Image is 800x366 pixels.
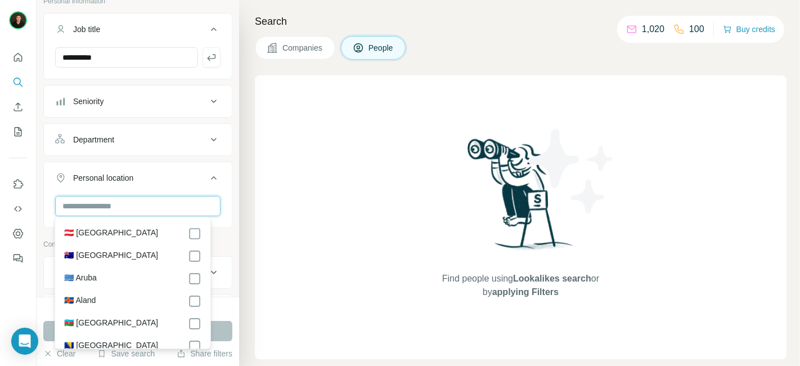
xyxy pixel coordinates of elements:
div: Department [73,134,114,145]
button: Share filters [177,348,232,359]
span: People [368,42,394,53]
button: Company [44,259,232,286]
label: 🇧🇦 [GEOGRAPHIC_DATA] [64,340,158,353]
button: Dashboard [9,224,27,244]
label: 🇦🇹 [GEOGRAPHIC_DATA] [64,227,158,240]
label: 🇦🇿 [GEOGRAPHIC_DATA] [64,317,158,331]
button: Seniority [44,88,232,115]
button: Department [44,126,232,153]
button: Feedback [9,248,27,269]
div: Seniority [73,96,104,107]
img: Surfe Illustration - Woman searching with binoculars [462,136,579,261]
button: Enrich CSV [9,97,27,117]
img: Surfe Illustration - Stars [521,120,622,222]
label: 🇦🇽 Aland [64,294,96,308]
span: applying Filters [492,287,559,297]
p: 1,020 [642,23,664,36]
img: Avatar [9,11,27,29]
p: 100 [689,23,704,36]
h4: Search [255,14,786,29]
button: Search [9,72,27,92]
button: Use Surfe on LinkedIn [9,174,27,194]
div: Personal location [73,172,133,184]
div: Job title [73,24,100,35]
button: My lists [9,122,27,142]
button: Clear [43,348,75,359]
button: Job title [44,16,232,47]
div: Open Intercom Messenger [11,328,38,355]
span: Companies [282,42,323,53]
label: 🇦🇼 Aruba [64,272,96,285]
span: Lookalikes search [513,274,591,283]
button: Buy credits [723,21,775,37]
button: Use Surfe API [9,199,27,219]
label: 🇦🇺 [GEOGRAPHIC_DATA] [64,249,158,263]
p: Company information [43,239,232,249]
button: Quick start [9,47,27,68]
button: Personal location [44,164,232,196]
span: Find people using or by [430,272,610,299]
button: Save search [97,348,155,359]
